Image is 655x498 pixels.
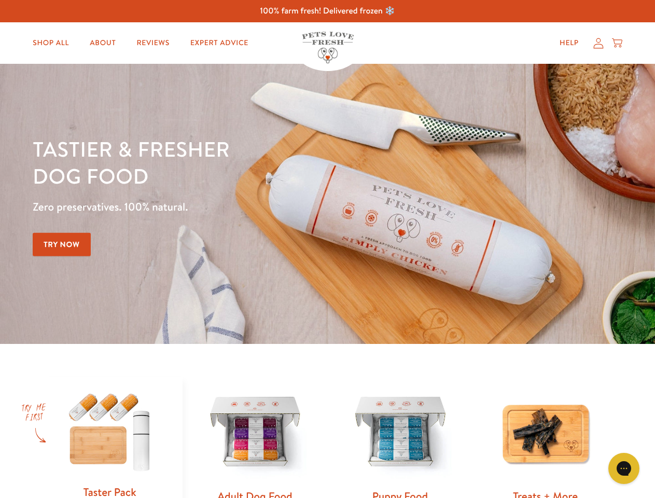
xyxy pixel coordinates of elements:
[33,198,426,216] p: Zero preservatives. 100% natural.
[603,449,645,488] iframe: Gorgias live chat messenger
[128,33,177,53] a: Reviews
[33,233,91,256] a: Try Now
[182,33,257,53] a: Expert Advice
[302,32,354,63] img: Pets Love Fresh
[551,33,587,53] a: Help
[33,135,426,189] h1: Tastier & fresher dog food
[81,33,124,53] a: About
[24,33,77,53] a: Shop All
